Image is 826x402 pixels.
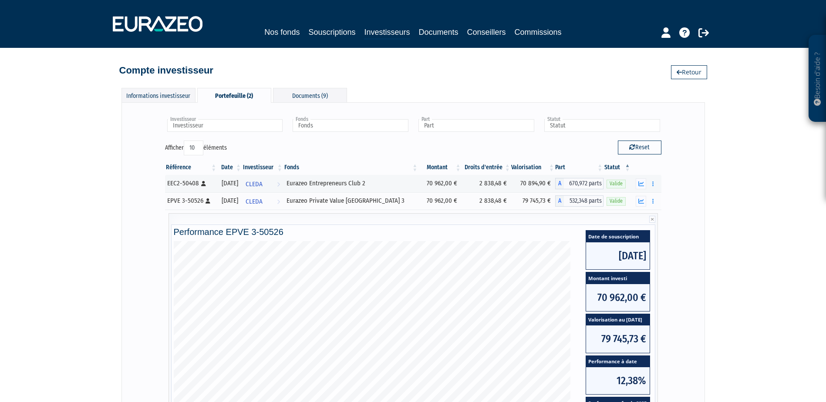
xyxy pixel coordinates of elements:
div: A - Eurazeo Private Value Europe 3 [555,195,603,207]
i: Voir l'investisseur [277,176,280,192]
i: Voir l'investisseur [277,194,280,210]
th: Fonds: activer pour trier la colonne par ordre croissant [283,160,419,175]
div: [DATE] [220,196,239,205]
a: Retour [671,65,707,79]
span: Valide [607,197,626,205]
span: Valorisation au [DATE] [586,314,650,326]
p: Besoin d'aide ? [813,40,823,118]
span: [DATE] [586,242,650,269]
span: 670,972 parts [564,178,603,189]
td: 79 745,73 € [511,192,555,210]
td: 2 838,48 € [462,192,511,210]
a: Nos fonds [264,26,300,38]
div: Portefeuille (2) [197,88,271,103]
td: 70 962,00 € [418,192,462,210]
th: Statut : activer pour trier la colonne par ordre d&eacute;croissant [603,160,631,175]
i: [Français] Personne physique [206,198,210,204]
span: Performance à date [586,356,650,368]
span: Valide [607,180,626,188]
span: Date de souscription [586,231,650,242]
td: 2 838,48 € [462,175,511,192]
a: CLEDA [242,175,283,192]
h4: Compte investisseur [119,65,213,76]
span: 12,38% [586,367,650,394]
th: Date: activer pour trier la colonne par ordre croissant [217,160,242,175]
th: Valorisation: activer pour trier la colonne par ordre croissant [511,160,555,175]
select: Afficheréléments [184,141,203,155]
h4: Performance EPVE 3-50526 [174,227,653,237]
a: Documents [419,26,459,38]
th: Investisseur: activer pour trier la colonne par ordre croissant [242,160,283,175]
span: CLEDA [246,176,263,192]
td: 70 894,90 € [511,175,555,192]
span: A [555,178,564,189]
th: Droits d'entrée: activer pour trier la colonne par ordre croissant [462,160,511,175]
div: [DATE] [220,179,239,188]
th: Part: activer pour trier la colonne par ordre croissant [555,160,603,175]
div: A - Eurazeo Entrepreneurs Club 2 [555,178,603,189]
img: 1732889491-logotype_eurazeo_blanc_rvb.png [113,16,202,32]
span: Montant investi [586,272,650,284]
a: Conseillers [467,26,506,38]
div: Documents (9) [273,88,347,102]
div: Eurazeo Entrepreneurs Club 2 [287,179,416,188]
i: [Français] Personne physique [201,181,206,186]
a: Commissions [515,26,562,38]
span: A [555,195,564,207]
label: Afficher éléments [165,141,227,155]
div: EPVE 3-50526 [167,196,215,205]
button: Reset [618,141,661,154]
a: CLEDA [242,192,283,210]
span: CLEDA [246,194,263,210]
a: Investisseurs [364,26,410,40]
td: 70 962,00 € [418,175,462,192]
th: Référence : activer pour trier la colonne par ordre croissant [165,160,218,175]
div: Informations investisseur [121,88,196,102]
span: 70 962,00 € [586,284,650,311]
div: EEC2-50408 [167,179,215,188]
div: Eurazeo Private Value [GEOGRAPHIC_DATA] 3 [287,196,416,205]
th: Montant: activer pour trier la colonne par ordre croissant [418,160,462,175]
span: 532,348 parts [564,195,603,207]
a: Souscriptions [308,26,355,38]
span: 79 745,73 € [586,325,650,352]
